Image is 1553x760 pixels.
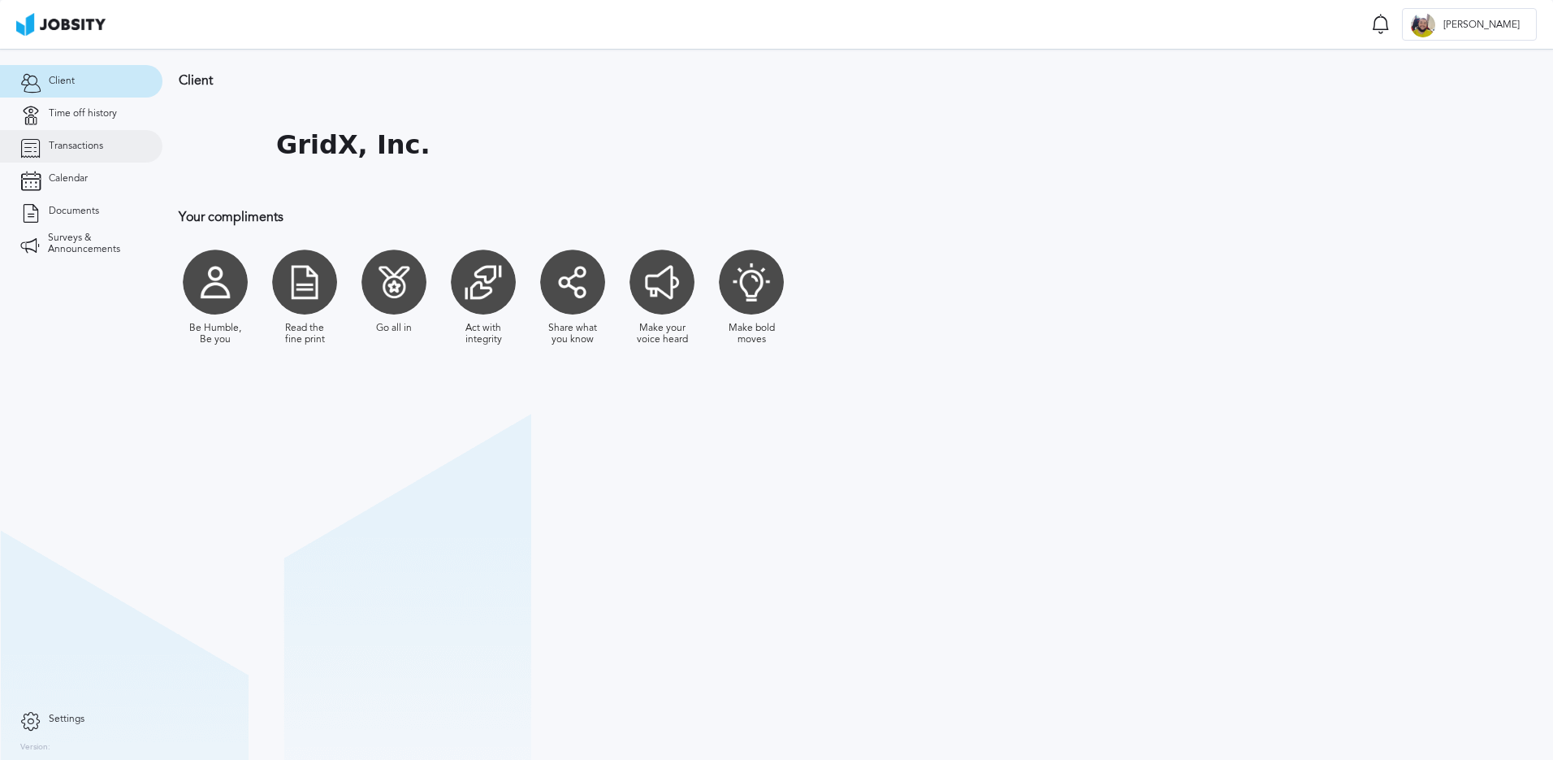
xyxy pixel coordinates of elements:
[187,323,244,345] div: Be Humble, Be you
[179,210,1060,224] h3: Your compliments
[276,323,333,345] div: Read the fine print
[1411,13,1435,37] div: A
[49,141,103,152] span: Transactions
[16,13,106,36] img: ab4bad089aa723f57921c736e9817d99.png
[49,206,99,217] span: Documents
[276,130,430,160] h1: GridX, Inc.
[49,76,75,87] span: Client
[20,743,50,753] label: Version:
[723,323,780,345] div: Make bold moves
[455,323,512,345] div: Act with integrity
[376,323,412,334] div: Go all in
[1435,20,1528,31] span: [PERSON_NAME]
[634,323,690,345] div: Make your voice heard
[49,173,88,185] span: Calendar
[49,714,84,725] span: Settings
[179,73,1060,88] h3: Client
[544,323,601,345] div: Share what you know
[48,232,142,255] span: Surveys & Announcements
[1402,8,1537,41] button: A[PERSON_NAME]
[49,108,117,119] span: Time off history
